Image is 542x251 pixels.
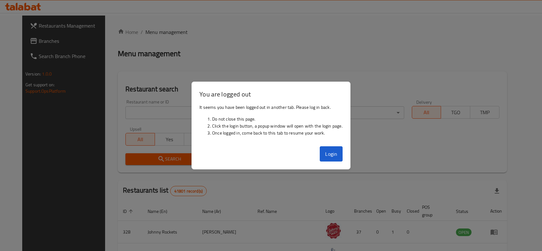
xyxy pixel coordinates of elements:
li: Do not close this page. [212,116,343,122]
div: It seems you have been logged out in another tab. Please log in back. [192,101,350,144]
h3: You are logged out [199,89,343,99]
button: Login [320,146,343,162]
li: Click the login button, a popup window will open with the login page. [212,122,343,129]
li: Once logged in, come back to this tab to resume your work. [212,129,343,136]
